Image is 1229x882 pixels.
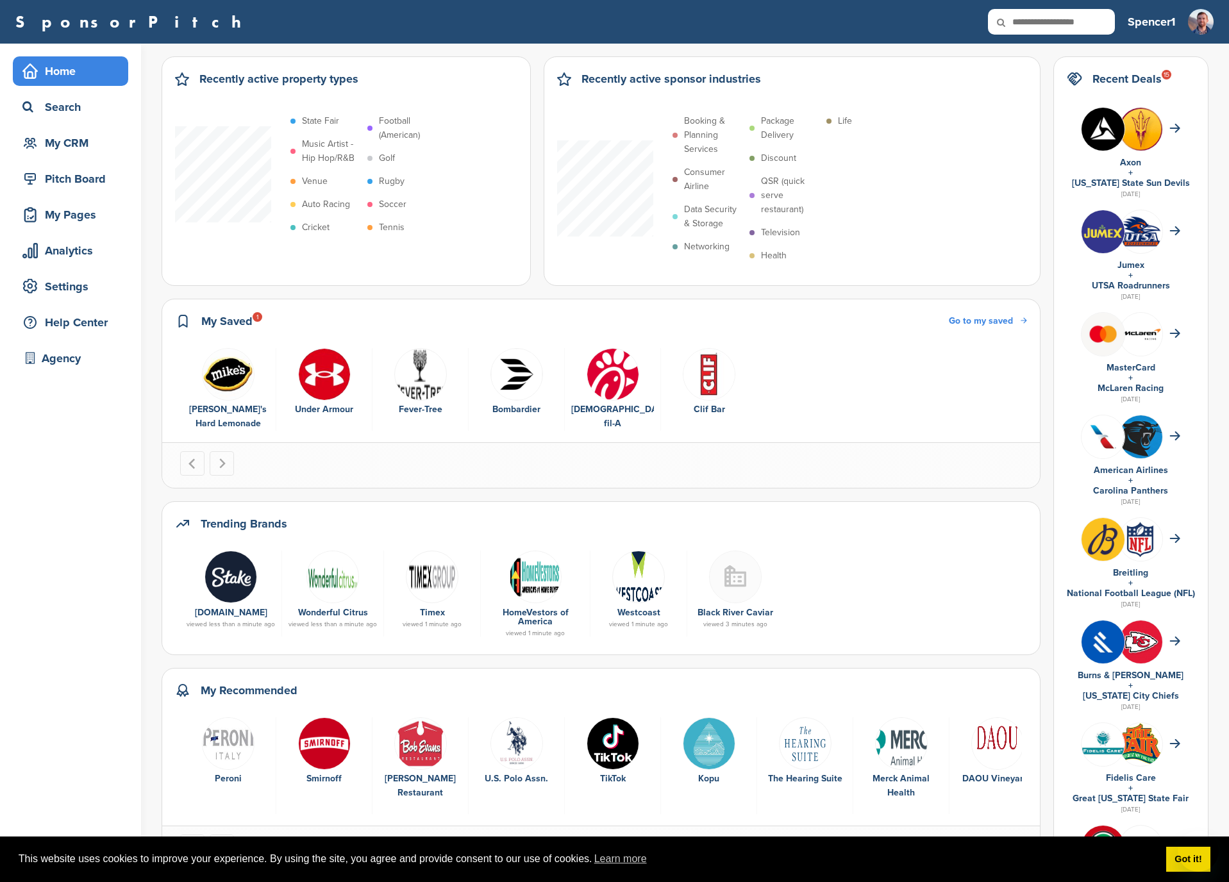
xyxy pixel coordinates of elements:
[1067,291,1195,303] div: [DATE]
[469,717,565,815] div: 4 of 38
[201,515,287,533] h2: Trending Brands
[302,174,328,188] p: Venue
[1119,723,1162,765] img: Download
[1128,270,1133,281] a: +
[475,403,558,417] div: Bombardier
[475,772,558,786] div: U.S. Polo Assn.
[1119,620,1162,663] img: Tbqh4hox 400x400
[684,114,743,156] p: Booking & Planning Services
[13,236,128,265] a: Analytics
[379,220,405,235] p: Tennis
[1092,280,1170,291] a: UTSA Roadrunners
[1178,831,1219,872] iframe: Button to launch messaging window
[1119,108,1162,151] img: Nag8r1eo 400x400
[1082,826,1124,869] img: V7vhzcmg 400x400
[205,551,257,603] img: Pngpe3es 400x400
[406,551,458,603] img: Data
[1093,485,1168,496] a: Carolina Panthers
[1128,783,1133,794] a: +
[1188,9,1214,35] img: Big sur front 1 copysquare
[288,621,377,628] div: viewed less than a minute ago
[1067,599,1195,610] div: [DATE]
[202,348,255,401] img: Jawqfjbf 400x400
[694,551,777,602] a: Buildingmissing
[612,551,665,603] img: Westcoast limited logo 07e61a3576 seeklogo.com
[1128,475,1133,486] a: +
[1067,394,1195,405] div: [DATE]
[276,348,372,431] div: 2 of 6
[571,717,654,786] a: Tiktok logo TikTok
[949,717,1046,815] div: 9 of 38
[1082,415,1124,458] img: Q4ahkxz8 400x400
[490,348,543,401] img: Iehbodh 400x400
[420,607,445,618] a: Timex
[302,197,350,212] p: Auto Racing
[1166,847,1210,872] a: dismiss cookie message
[298,717,351,770] img: 06ufelzc 400x400
[571,348,654,431] a: Emlh0rv4 400x400 [DEMOGRAPHIC_DATA]-fil-A
[379,403,462,417] div: Fever-Tree
[379,772,462,800] div: [PERSON_NAME] Restaurant
[1082,108,1124,151] img: Scboarel 400x400
[1092,70,1162,88] h2: Recent Deals
[1117,260,1144,270] a: Jumex
[503,607,569,627] a: HomeVestors of America
[875,717,928,770] img: Merck ah logo tom schad 1080x641
[1119,415,1162,458] img: Fxfzactq 400x400
[581,70,761,88] h2: Recently active sponsor industries
[667,772,750,786] div: Kopu
[306,551,359,603] img: Screen shot 2017 11 16 at 8.05.02 am
[1082,723,1124,766] img: Data
[1128,680,1133,691] a: +
[390,551,474,602] a: Data
[779,717,832,770] img: Ths logo blue
[19,203,128,226] div: My Pages
[667,348,751,417] a: U9 4jul5 400x400 Clif Bar
[475,717,558,786] a: Pas U.S. Polo Assn.
[661,717,757,815] div: 6 of 38
[187,772,269,786] div: Peroni
[1098,383,1164,394] a: McLaren Racing
[709,551,762,603] img: Buildingmissing
[761,114,820,142] p: Package Delivery
[13,56,128,86] a: Home
[838,114,852,128] p: Life
[13,272,128,301] a: Settings
[1067,588,1195,599] a: National Football League (NFL)
[1128,578,1133,588] a: +
[667,717,750,786] a: Kopu Kopu
[565,717,661,815] div: 5 of 38
[1120,157,1141,168] a: Axon
[283,772,365,786] div: Smirnoff
[667,403,751,417] div: Clif Bar
[379,197,406,212] p: Soccer
[1082,210,1124,253] img: Jumex logo svg vector 2
[379,348,462,417] a: 220px fever tree logo.svg Fever-Tree
[487,551,583,602] a: Screen shot 2019 12 05 at 10.50.03 am
[180,348,276,431] div: 1 of 6
[571,772,654,786] div: TikTok
[13,200,128,229] a: My Pages
[617,607,660,618] a: Westcoast
[379,151,395,165] p: Golf
[379,114,438,142] p: Football (American)
[1113,567,1148,578] a: Breitling
[187,717,269,786] a: Data Peroni
[949,315,1013,326] span: Go to my saved
[853,717,949,815] div: 8 of 38
[1067,496,1195,508] div: [DATE]
[394,717,447,770] img: Open uri20141112 50798 11m9z2p
[860,717,942,801] a: Merck ah logo tom schad 1080x641 Merck Animal Health
[19,347,128,370] div: Agency
[19,311,128,334] div: Help Center
[592,849,649,869] a: learn more about cookies
[761,151,796,165] p: Discount
[509,551,562,603] img: Screen shot 2019 12 05 at 10.50.03 am
[210,451,234,476] button: Next slide
[1107,362,1155,373] a: MasterCard
[565,348,661,431] div: 5 of 6
[475,348,558,417] a: Iehbodh 400x400 Bombardier
[13,164,128,194] a: Pitch Board
[180,451,205,476] button: Go to last slide
[1119,518,1162,561] img: Phks mjx 400x400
